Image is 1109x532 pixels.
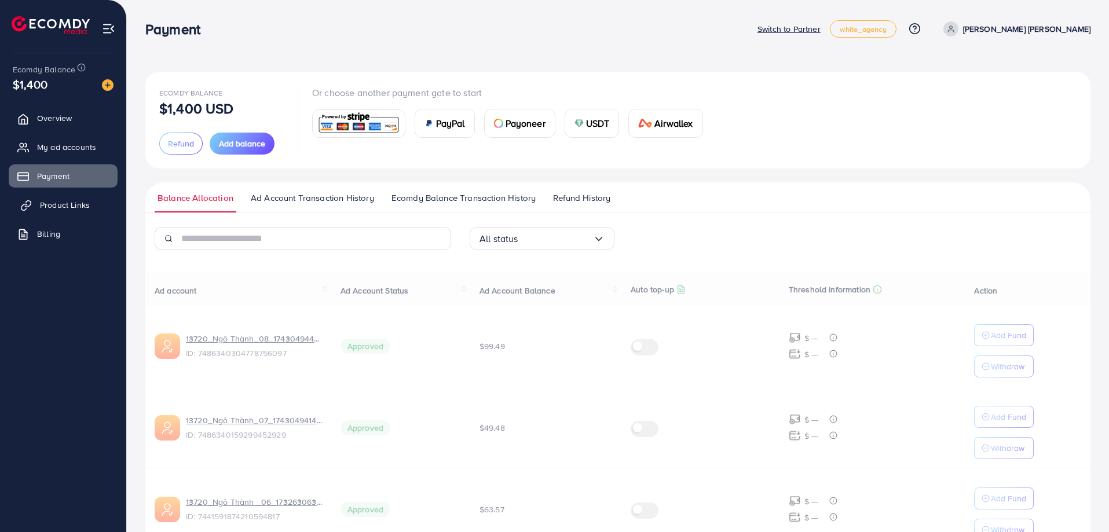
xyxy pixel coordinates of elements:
a: cardPayoneer [484,109,555,138]
span: Product Links [40,199,90,211]
span: Ecomdy Balance [159,88,222,98]
a: [PERSON_NAME] [PERSON_NAME] [939,21,1090,36]
span: Ad Account Transaction History [251,192,374,204]
button: Add balance [210,133,274,155]
span: Balance Allocation [158,192,233,204]
iframe: Chat [1060,480,1100,523]
a: white_agency [830,20,896,38]
p: Or choose another payment gate to start [312,86,712,100]
input: Search for option [518,230,593,248]
button: Refund [159,133,203,155]
span: $1,400 [13,76,47,93]
span: All status [480,230,518,248]
a: Billing [9,222,118,245]
a: Product Links [9,193,118,217]
span: Payoneer [506,116,546,130]
img: card [638,119,652,128]
span: Ecomdy Balance Transaction History [391,192,536,204]
span: Refund History [553,192,610,204]
p: [PERSON_NAME] [PERSON_NAME] [963,22,1090,36]
img: card [574,119,584,128]
a: cardAirwallex [628,109,702,138]
span: USDT [586,116,610,130]
div: Search for option [470,227,614,250]
a: cardPayPal [415,109,475,138]
span: Billing [37,228,60,240]
img: card [424,119,434,128]
p: $1,400 USD [159,101,234,115]
img: card [494,119,503,128]
span: PayPal [436,116,465,130]
h3: Payment [145,21,210,38]
p: Switch to Partner [757,22,821,36]
img: menu [102,22,115,35]
img: logo [12,16,90,34]
span: Payment [37,170,69,182]
a: card [312,109,405,138]
span: Add balance [219,138,265,149]
a: Payment [9,164,118,188]
img: card [316,111,401,136]
span: My ad accounts [37,141,96,153]
span: white_agency [840,25,887,33]
a: cardUSDT [565,109,620,138]
span: Ecomdy Balance [13,64,75,75]
a: My ad accounts [9,135,118,159]
img: image [102,79,114,91]
span: Overview [37,112,72,124]
span: Refund [168,138,194,149]
span: Airwallex [654,116,693,130]
a: Overview [9,107,118,130]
